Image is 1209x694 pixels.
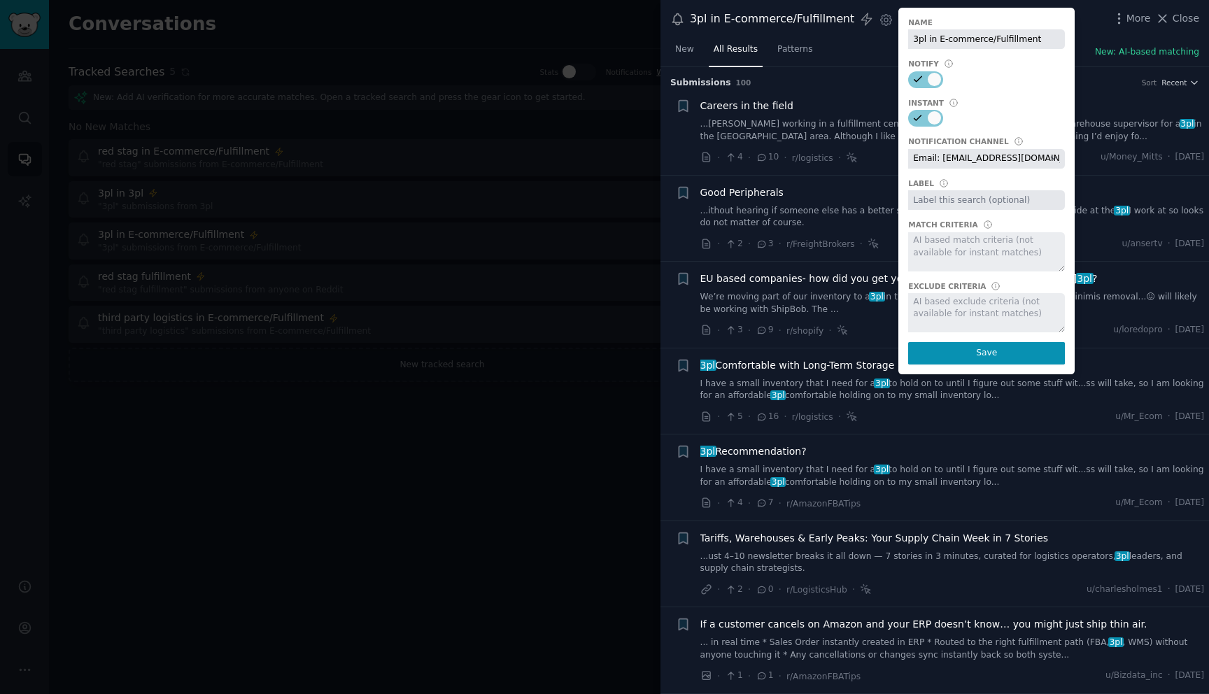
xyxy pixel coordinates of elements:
div: Match Criteria [908,220,977,229]
span: [DATE] [1175,497,1204,509]
span: · [748,582,751,597]
span: Patterns [777,43,812,56]
span: u/ansertv [1122,238,1162,250]
span: r/logistics [792,412,833,422]
span: Recent [1161,78,1187,87]
span: u/Mr_Ecom [1115,411,1163,423]
span: · [717,582,720,597]
span: · [1168,151,1171,164]
span: More [1126,11,1151,26]
span: · [779,236,782,251]
div: Exclude Criteria [908,281,986,291]
span: [DATE] [1175,324,1204,337]
span: All Results [714,43,758,56]
button: Recent [1161,78,1199,87]
div: Label [908,178,934,188]
span: u/Money_Mitts [1101,151,1163,164]
span: [DATE] [1175,411,1204,423]
span: · [748,409,751,424]
span: · [779,496,782,511]
span: Recommendation? [700,444,807,459]
button: More [1112,11,1151,26]
span: Close [1173,11,1199,26]
span: Comfortable with Long-Term Storage Needed [700,358,935,373]
span: r/LogisticsHub [786,585,847,595]
span: [DATE] [1175,151,1204,164]
span: · [748,236,751,251]
span: 5 [725,411,742,423]
span: [DATE] [1175,670,1204,682]
span: r/AmazonFBATips [786,499,861,509]
span: u/Mr_Ecom [1115,497,1163,509]
span: 3 [756,238,773,250]
a: EU based companies- how did you get your products in [GEOGRAPHIC_DATA]3pl? [700,271,1098,286]
span: 3pl [699,360,716,371]
a: 3plRecommendation? [700,444,807,459]
span: · [1168,670,1171,682]
span: 3pl [874,378,889,388]
span: · [838,150,841,165]
span: · [838,409,841,424]
span: 3pl [699,446,716,457]
span: Tariffs, Warehouses & Early Peaks: Your Supply Chain Week in 7 Stories [700,531,1049,546]
span: 4 [725,497,742,509]
div: Notification Channel [908,136,1008,146]
span: · [748,496,751,511]
span: · [717,150,720,165]
span: 4 [725,151,742,164]
span: · [784,409,786,424]
a: New [670,38,699,67]
input: Label this search (optional) [908,190,1065,210]
div: Sort [1142,78,1157,87]
span: 3pl [1180,119,1195,129]
span: r/FreightBrokers [786,239,855,249]
span: · [748,150,751,165]
span: · [779,323,782,338]
span: · [717,323,720,338]
button: Save [908,342,1065,364]
span: · [1168,497,1171,509]
span: 3pl [1108,637,1124,647]
span: · [1168,238,1171,250]
span: 3 [725,324,742,337]
span: · [717,409,720,424]
span: 3pl [1076,273,1094,284]
input: Name this search [908,29,1065,49]
a: Careers in the field [700,99,793,113]
span: 2 [725,238,742,250]
span: u/charlesholmes1 [1087,583,1163,596]
span: · [779,582,782,597]
span: New [675,43,694,56]
div: Notify [908,59,939,69]
span: 0 [756,583,773,596]
span: Submission s [670,77,731,90]
span: 1 [756,670,773,682]
span: 100 [736,78,751,87]
a: If a customer cancels on Amazon and your ERP doesn’t know… you might just ship thin air. [700,617,1147,632]
span: r/logistics [792,153,833,163]
span: · [717,236,720,251]
span: 3pl [1114,206,1129,215]
a: All Results [709,38,763,67]
span: u/Bizdata_inc [1105,670,1163,682]
span: 3pl [770,477,786,487]
span: · [784,150,786,165]
a: Good Peripherals [700,185,784,200]
span: · [717,496,720,511]
a: Patterns [772,38,817,67]
a: I have a small inventory that I need for a3plto hold on to until I figure out some stuff wit...ss... [700,464,1205,488]
span: r/AmazonFBATips [786,672,861,681]
a: ...ust 4–10 newsletter breaks it all down — 7 stories in 3 minutes, curated for logistics operato... [700,551,1205,575]
span: · [779,669,782,684]
div: Instant [908,98,944,108]
span: · [1168,583,1171,596]
span: · [1168,411,1171,423]
span: 2 [725,583,742,596]
span: · [748,323,751,338]
span: 3pl [874,465,889,474]
span: 3pl [869,292,884,302]
span: 3pl [770,390,786,400]
a: ... in real time * Sales Order instantly created in ERP * Routed to the right fulfillment path (F... [700,637,1205,661]
a: ...[PERSON_NAME] working in a fulfillment center and Same Day Delivery. I’m now a warehouse super... [700,118,1205,143]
